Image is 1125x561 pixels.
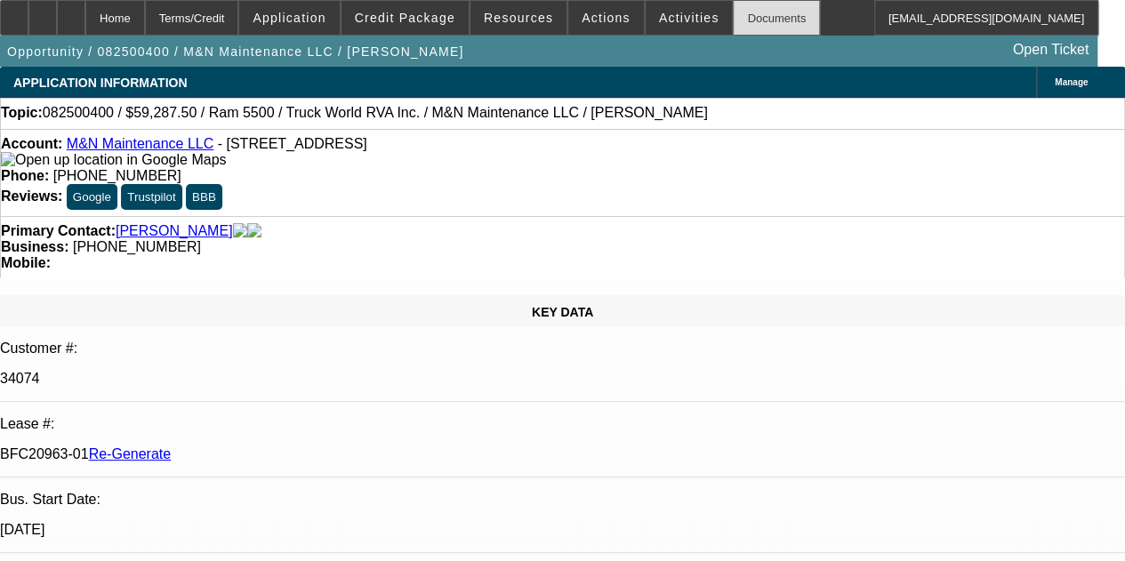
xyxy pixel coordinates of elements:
[218,136,367,151] span: - [STREET_ADDRESS]
[1,136,62,151] strong: Account:
[659,11,719,25] span: Activities
[43,105,708,121] span: 082500400 / $59,287.50 / Ram 5500 / Truck World RVA Inc. / M&N Maintenance LLC / [PERSON_NAME]
[1,152,226,168] img: Open up location in Google Maps
[1055,77,1088,87] span: Manage
[89,446,172,461] a: Re-Generate
[67,136,213,151] a: M&N Maintenance LLC
[582,11,631,25] span: Actions
[568,1,644,35] button: Actions
[233,223,247,239] img: facebook-icon.png
[67,184,117,210] button: Google
[7,44,464,59] span: Opportunity / 082500400 / M&N Maintenance LLC / [PERSON_NAME]
[1,188,62,204] strong: Reviews:
[342,1,469,35] button: Credit Package
[116,223,233,239] a: [PERSON_NAME]
[253,11,325,25] span: Application
[355,11,455,25] span: Credit Package
[1006,35,1096,65] a: Open Ticket
[1,168,49,183] strong: Phone:
[13,76,187,90] span: APPLICATION INFORMATION
[1,239,68,254] strong: Business:
[1,223,116,239] strong: Primary Contact:
[532,305,593,319] span: KEY DATA
[121,184,181,210] button: Trustpilot
[1,255,51,270] strong: Mobile:
[1,105,43,121] strong: Topic:
[239,1,339,35] button: Application
[1,152,226,167] a: View Google Maps
[470,1,567,35] button: Resources
[484,11,553,25] span: Resources
[186,184,222,210] button: BBB
[247,223,261,239] img: linkedin-icon.png
[73,239,201,254] span: [PHONE_NUMBER]
[53,168,181,183] span: [PHONE_NUMBER]
[646,1,733,35] button: Activities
